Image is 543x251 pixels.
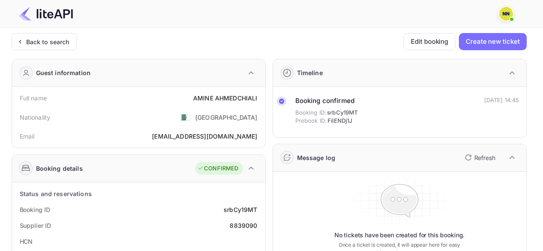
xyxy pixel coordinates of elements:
button: Edit booking [403,33,455,50]
div: Nationality [20,113,51,122]
div: Message log [297,153,336,162]
div: Back to search [26,37,70,46]
div: Booking confirmed [295,96,358,106]
div: Supplier ID [20,221,51,230]
div: [EMAIL_ADDRESS][DOMAIN_NAME] [152,132,257,141]
span: FilENDj1J [328,117,352,125]
div: CONFIRMED [197,164,238,173]
div: HCN [20,237,33,246]
span: United States [181,109,191,125]
div: Status and reservations [20,189,92,198]
img: N/A N/A [499,7,513,21]
div: Timeline [297,68,323,77]
div: Email [20,132,35,141]
p: No tickets have been created for this booking. [334,231,465,239]
span: srbCy19MT [327,109,358,117]
button: Refresh [460,151,499,164]
span: Prebook ID: [295,117,327,125]
div: srbCy19MT [224,205,257,214]
div: AMINE AHMEDCHIALI [193,94,258,103]
div: Booking details [36,164,83,173]
span: Booking ID: [295,109,327,117]
div: Full name [20,94,47,103]
div: [DATE] 14:45 [484,96,519,105]
div: [GEOGRAPHIC_DATA] [195,113,258,122]
div: Guest information [36,68,91,77]
div: Booking ID [20,205,50,214]
p: Refresh [474,153,495,162]
img: LiteAPI Logo [19,7,73,21]
button: Create new ticket [459,33,526,50]
div: 8839090 [230,221,257,230]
